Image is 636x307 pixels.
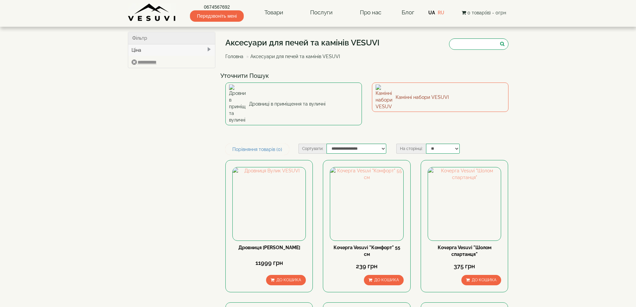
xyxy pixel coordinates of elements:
button: До кошика [461,275,501,285]
img: Завод VESUVI [128,3,176,22]
label: На сторінці: [396,144,426,154]
h4: Уточнити Пошук [220,72,513,79]
img: Камінні набори VESUVI [376,85,392,110]
a: Дровниця [PERSON_NAME] [238,245,300,250]
a: Кочерга Vesuvi "Комфорт" 55 см [334,245,400,257]
a: Дровниці в приміщення та вуличні Дровниці в приміщення та вуличні [225,83,362,125]
span: До кошика [276,278,301,282]
a: Кочерга Vesuvi "Шолом спартанця" [438,245,491,257]
div: Ціна [128,44,215,56]
img: Кочерга Vesuvi "Шолом спартанця" [428,167,501,240]
img: Кочерга Vesuvi "Комфорт" 55 см [330,167,403,240]
span: Передзвоніть мені [190,10,244,22]
div: 239 грн [330,262,403,271]
button: До кошика [266,275,306,285]
li: Аксесуари для печей та камінів VESUVI [245,53,340,60]
a: UA [428,10,435,15]
a: Послуги [303,5,339,20]
img: Дровниця Вулик VESUVI [233,167,305,240]
img: Дровниці в приміщення та вуличні [229,85,246,123]
span: До кошика [374,278,399,282]
h1: Аксесуари для печей та камінів VESUVI [225,38,380,47]
div: 375 грн [428,262,501,271]
button: До кошика [364,275,404,285]
a: Порівняння товарів (0) [225,144,289,155]
a: Головна [225,54,243,59]
a: 0674567692 [190,4,244,10]
a: RU [438,10,444,15]
span: До кошика [472,278,496,282]
a: Товари [258,5,290,20]
span: 0 товар(ів) - 0грн [467,10,506,15]
button: 0 товар(ів) - 0грн [460,9,508,16]
label: Сортувати: [298,144,327,154]
a: Блог [402,9,414,16]
a: Про нас [353,5,388,20]
div: Фільтр [128,32,215,44]
div: 11999 грн [232,259,306,267]
a: Камінні набори VESUVI Камінні набори VESUVI [372,83,508,112]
